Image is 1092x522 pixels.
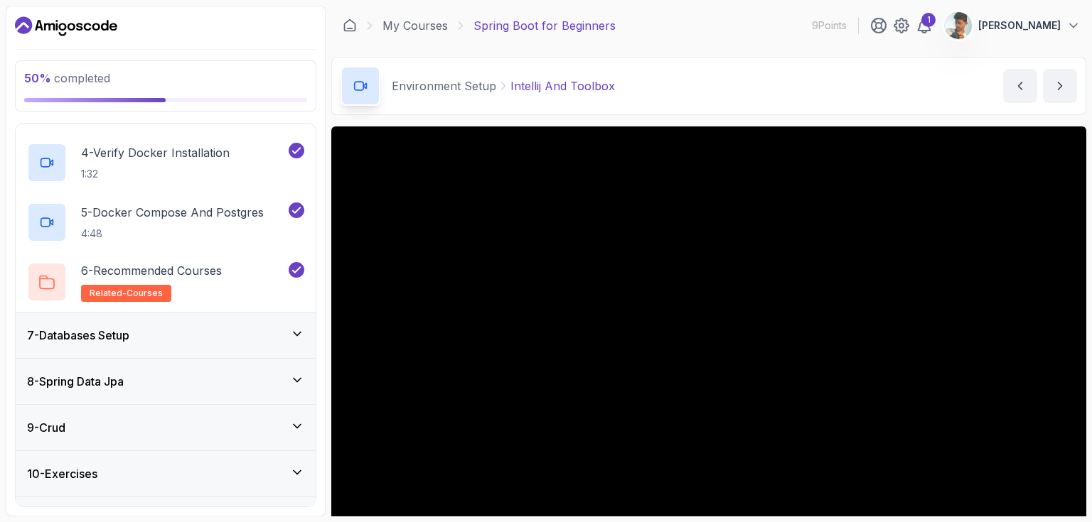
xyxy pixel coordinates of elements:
[27,373,124,390] h3: 8 - Spring Data Jpa
[343,18,357,33] a: Dashboard
[510,77,615,94] p: Intellij And Toolbox
[945,12,972,39] img: user profile image
[382,17,448,34] a: My Courses
[16,359,316,404] button: 8-Spring Data Jpa
[27,327,129,344] h3: 7 - Databases Setup
[944,11,1081,40] button: user profile image[PERSON_NAME]
[27,202,304,242] button: 5-Docker Compose And Postgres4:48
[473,17,616,34] p: Spring Boot for Beginners
[1003,69,1037,103] button: previous content
[978,18,1061,33] p: [PERSON_NAME]
[24,71,110,85] span: completed
[1043,69,1077,103] button: next content
[921,13,936,27] div: 1
[812,18,847,33] p: 9 Points
[27,419,65,436] h3: 9 - Crud
[16,451,316,496] button: 10-Exercises
[81,227,264,241] p: 4:48
[81,167,230,181] p: 1:32
[90,288,163,299] span: related-courses
[16,312,316,358] button: 7-Databases Setup
[392,77,496,94] p: Environment Setup
[15,15,117,38] a: Dashboard
[81,144,230,161] p: 4 - Verify Docker Installation
[27,262,304,302] button: 6-Recommended Coursesrelated-courses
[27,143,304,183] button: 4-Verify Docker Installation1:32
[916,17,933,34] a: 1
[16,405,316,450] button: 9-Crud
[24,71,51,85] span: 50 %
[27,465,97,482] h3: 10 - Exercises
[81,262,222,279] p: 6 - Recommended Courses
[81,204,264,221] p: 5 - Docker Compose And Postgres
